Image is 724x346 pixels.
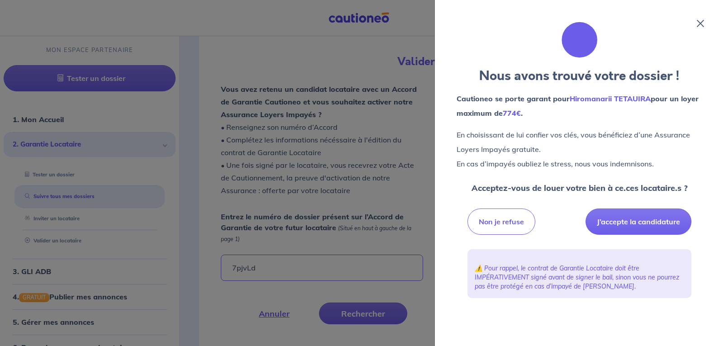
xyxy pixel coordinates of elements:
[475,264,684,291] p: ⚠️ Pour rappel, le contrat de Garantie Locataire doit être IMPÉRATIVEMENT signé avant de signer l...
[586,209,691,235] button: J’accepte la candidature
[562,22,598,58] img: illu_folder.svg
[503,109,521,118] em: 774€
[472,183,688,193] strong: Acceptez-vous de louer votre bien à ce.ces locataire.s ?
[467,209,535,235] button: Non je refuse
[479,67,680,85] strong: Nous avons trouvé votre dossier !
[457,94,699,118] strong: Cautioneo se porte garant pour pour un loyer maximum de .
[570,94,651,103] em: Hiromanarii TETAUIRA
[457,128,702,171] p: En choisissant de lui confier vos clés, vous bénéficiez d’une Assurance Loyers Impayés gratuite. ...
